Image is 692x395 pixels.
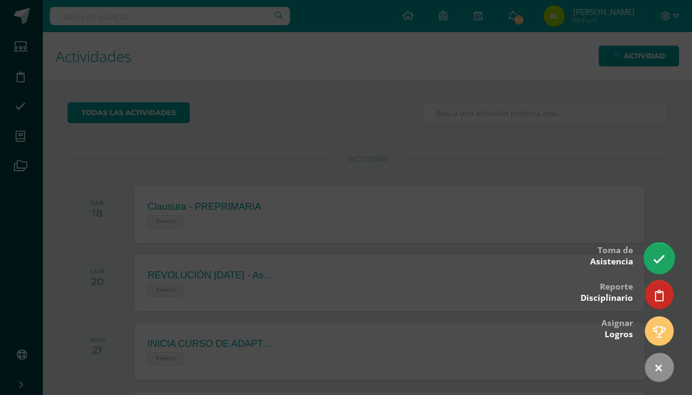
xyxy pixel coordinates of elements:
[601,310,633,345] div: Asignar
[590,256,633,267] span: Asistencia
[581,274,633,309] div: Reporte
[581,292,633,303] span: Disciplinario
[605,329,633,340] span: Logros
[590,238,633,272] div: Toma de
